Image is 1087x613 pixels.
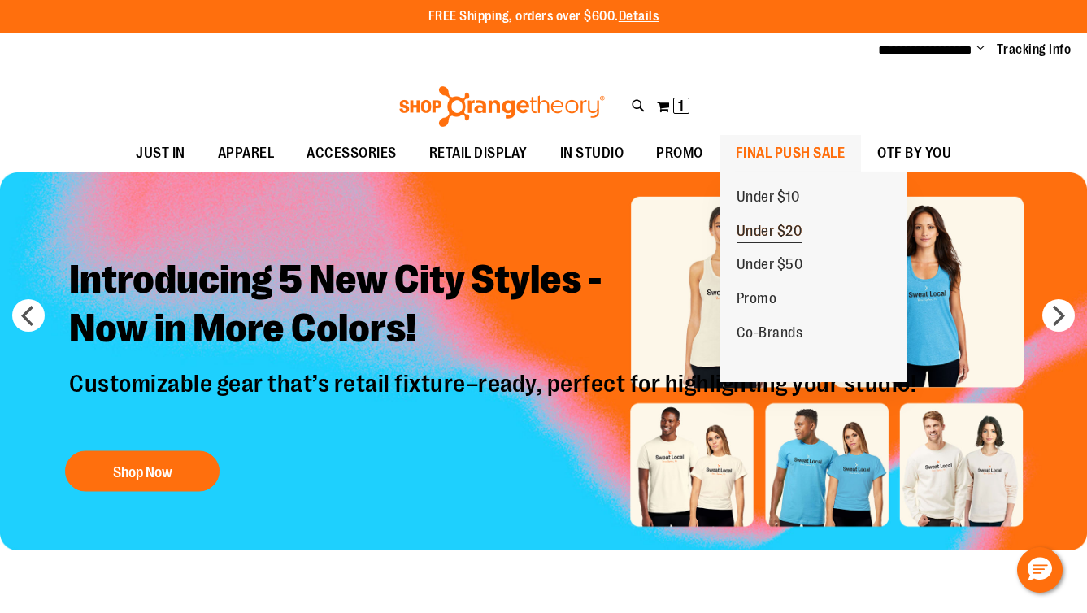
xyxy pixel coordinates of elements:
span: RETAIL DISPLAY [429,135,528,172]
a: Details [619,9,659,24]
a: ACCESSORIES [290,135,413,172]
a: OTF BY YOU [861,135,967,172]
span: Under $10 [737,189,800,209]
a: Introducing 5 New City Styles -Now in More Colors! Customizable gear that’s retail fixture–ready,... [57,242,933,499]
span: PROMO [656,135,703,172]
span: 1 [678,98,684,114]
ul: FINAL PUSH SALE [720,172,907,383]
a: Co-Brands [720,316,820,350]
span: Under $50 [737,256,803,276]
a: Under $10 [720,180,816,215]
button: Account menu [976,41,985,58]
button: next [1042,299,1075,332]
p: Customizable gear that’s retail fixture–ready, perfect for highlighting your studio! [57,368,933,434]
span: OTF BY YOU [877,135,951,172]
a: RETAIL DISPLAY [413,135,544,172]
button: Shop Now [65,450,220,491]
img: Shop Orangetheory [397,86,607,127]
span: IN STUDIO [560,135,624,172]
span: FINAL PUSH SALE [736,135,846,172]
span: Promo [737,290,777,311]
a: APPAREL [202,135,291,172]
a: Under $20 [720,215,819,249]
span: APPAREL [218,135,275,172]
a: JUST IN [120,135,202,172]
a: Tracking Info [997,41,1072,59]
span: JUST IN [136,135,185,172]
a: FINAL PUSH SALE [720,135,862,172]
p: FREE Shipping, orders over $600. [428,7,659,26]
span: Under $20 [737,223,802,243]
button: prev [12,299,45,332]
a: IN STUDIO [544,135,641,172]
span: Co-Brands [737,324,803,345]
h2: Introducing 5 New City Styles - Now in More Colors! [57,242,933,368]
a: Under $50 [720,248,820,282]
a: Promo [720,282,794,316]
a: PROMO [640,135,720,172]
button: Hello, have a question? Let’s chat. [1017,547,1063,593]
span: ACCESSORIES [307,135,397,172]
